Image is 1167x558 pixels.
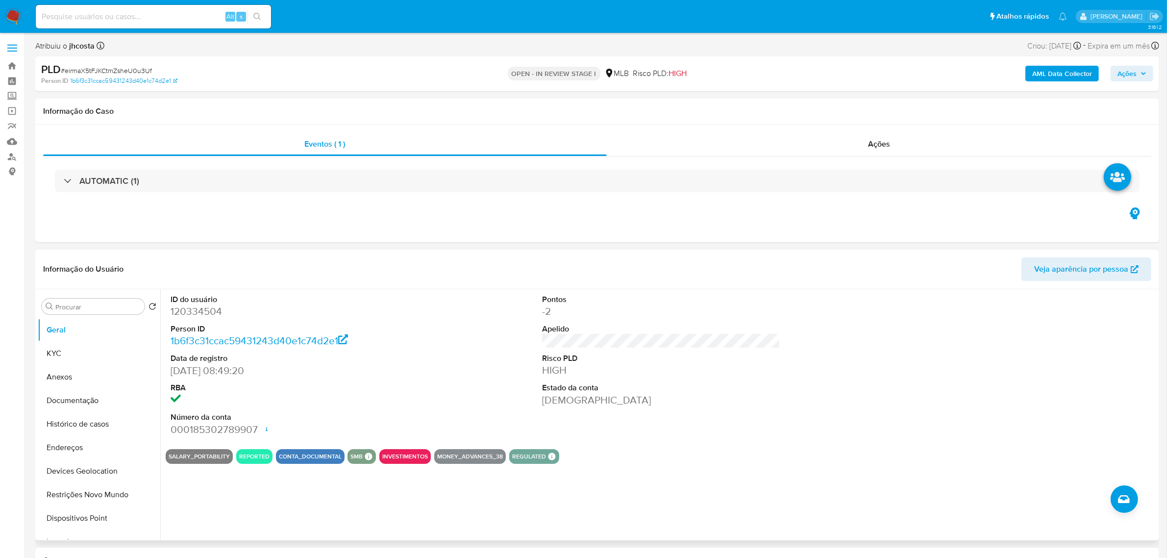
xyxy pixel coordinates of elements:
[542,363,780,377] dd: HIGH
[171,353,409,364] dt: Data de registro
[38,530,160,554] button: Investimentos
[542,393,780,407] dd: [DEMOGRAPHIC_DATA]
[1088,41,1150,51] span: Expira em um mês
[1025,66,1099,81] button: AML Data Collector
[171,364,409,378] dd: [DATE] 08:49:20
[55,303,141,311] input: Procurar
[171,382,409,393] dt: RBA
[1111,66,1153,81] button: Ações
[542,353,780,364] dt: Risco PLD
[41,76,68,85] b: Person ID
[38,318,160,342] button: Geral
[542,382,780,393] dt: Estado da conta
[38,459,160,483] button: Devices Geolocation
[1091,12,1146,21] p: jhonata.costa@mercadolivre.com
[508,67,600,80] p: OPEN - IN REVIEW STAGE I
[171,412,409,423] dt: Número da conta
[996,11,1049,22] span: Atalhos rápidos
[171,333,348,348] a: 1b6f3c31ccac59431243d40e1c74d2e1
[171,294,409,305] dt: ID do usuário
[70,76,177,85] a: 1b6f3c31ccac59431243d40e1c74d2e1
[43,106,1151,116] h1: Informação do Caso
[1032,66,1092,81] b: AML Data Collector
[669,68,687,79] span: HIGH
[38,483,160,507] button: Restrições Novo Mundo
[226,12,234,21] span: Alt
[304,138,345,150] span: Eventos ( 1 )
[604,68,629,79] div: MLB
[38,389,160,412] button: Documentação
[171,423,409,436] dd: 000185302789907
[171,324,409,334] dt: Person ID
[1117,66,1137,81] span: Ações
[247,10,267,24] button: search-icon
[43,264,124,274] h1: Informação do Usuário
[55,170,1140,192] div: AUTOMATIC (1)
[41,61,61,77] b: PLD
[79,176,139,186] h3: AUTOMATIC (1)
[61,66,152,76] span: # eirmaX5tFJKCtmZsheU0u3Uf
[542,304,780,318] dd: -2
[1149,11,1160,22] a: Sair
[542,324,780,334] dt: Apelido
[171,304,409,318] dd: 120334504
[35,41,95,51] span: Atribuiu o
[240,12,243,21] span: s
[67,40,95,51] b: jhcosta
[1021,257,1151,281] button: Veja aparência por pessoa
[1059,12,1067,21] a: Notificações
[542,294,780,305] dt: Pontos
[38,412,160,436] button: Histórico de casos
[1027,39,1081,52] div: Criou: [DATE]
[38,365,160,389] button: Anexos
[633,68,687,79] span: Risco PLD:
[38,342,160,365] button: KYC
[46,303,53,310] button: Procurar
[38,436,160,459] button: Endereços
[868,138,890,150] span: Ações
[1083,39,1086,52] span: -
[149,303,156,313] button: Retornar ao pedido padrão
[1034,257,1128,281] span: Veja aparência por pessoa
[38,507,160,530] button: Dispositivos Point
[36,10,271,23] input: Pesquise usuários ou casos...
